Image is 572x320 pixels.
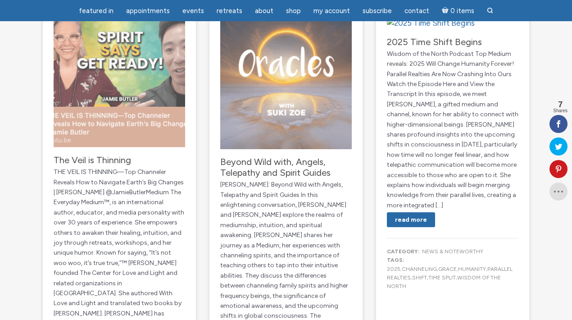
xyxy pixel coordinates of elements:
a: Contact [399,2,435,20]
a: Events [177,2,209,20]
span: My Account [313,7,350,15]
span: Shop [286,7,301,15]
a: Beyond Wild with, Angels, Telepathy and Spirit Guides [220,156,331,178]
a: My Account [308,2,355,20]
a: Retreats [211,2,248,20]
span: Contact [404,7,429,15]
span: About [255,7,273,15]
a: featured in [73,2,119,20]
b: Category: [387,248,419,255]
a: time split [428,274,456,281]
b: Tags: [387,257,404,263]
span: Shares [553,109,567,113]
a: wisdom of the north [387,274,501,289]
span: 7 [553,101,567,109]
a: grace [438,266,457,272]
a: The Veil is Thinning [54,155,131,165]
span: Retreats [217,7,242,15]
a: parallel realties [387,266,513,281]
span: Appointments [126,7,170,15]
i: Cart [442,7,450,15]
img: Beyond Wild with, Angels, Telepathy and Spirit Guides [220,18,352,149]
a: humanity [458,266,486,272]
p: Wisdom of the North Podcast Top Medium reveals: 2025 Will Change Humanity Forever! Parallel Realt... [387,49,518,211]
a: Cart0 items [436,1,480,20]
span: 0 items [450,8,474,14]
img: The Veil is Thinning [54,16,185,147]
img: 2025 Time Shift Begins [387,18,475,29]
a: channeling [402,266,437,272]
div: , , , , , , , [387,247,518,291]
a: 2025 Time Shift Begins [387,37,482,47]
a: Appointments [121,2,175,20]
span: Events [182,7,204,15]
a: Read More [387,212,435,227]
span: featured in [79,7,113,15]
a: Shop [281,2,306,20]
a: shift [412,274,427,281]
span: Subscribe [363,7,392,15]
a: About [250,2,279,20]
a: 2025 [387,266,400,272]
a: News & Noteworthy [422,248,483,255]
a: Subscribe [357,2,397,20]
